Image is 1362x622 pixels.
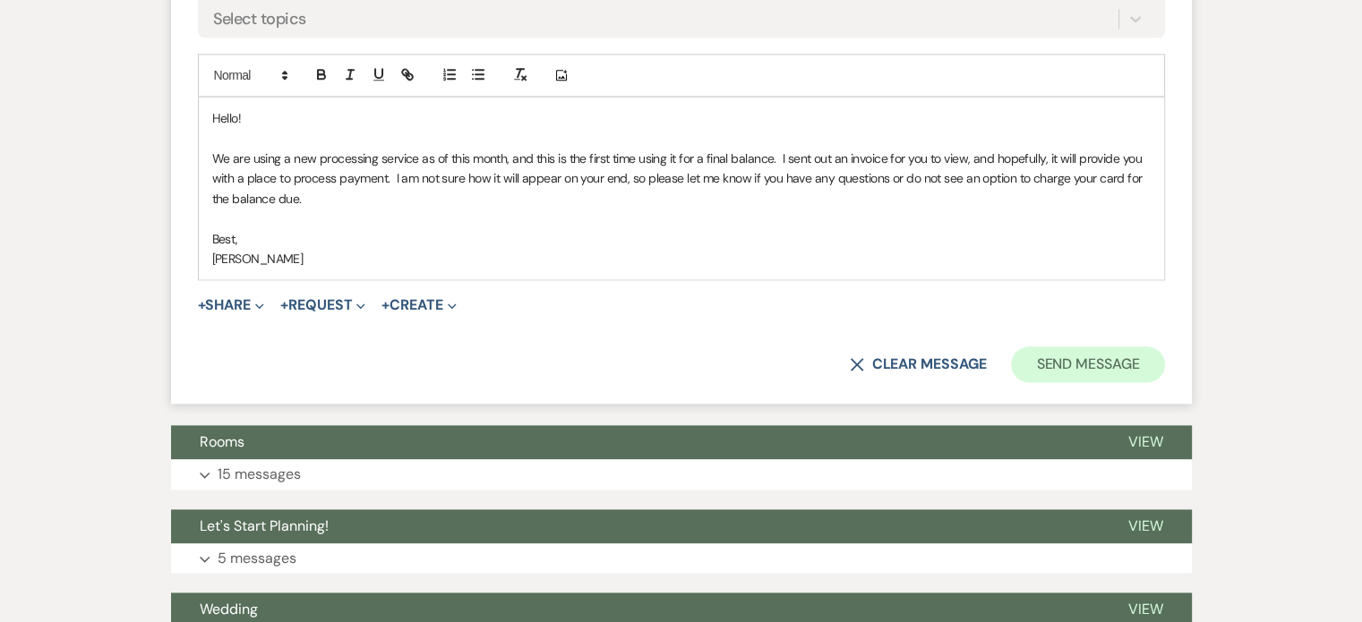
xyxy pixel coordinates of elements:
[198,298,265,312] button: Share
[850,357,986,371] button: Clear message
[1100,425,1192,459] button: View
[198,298,206,312] span: +
[1128,432,1163,451] span: View
[280,298,288,312] span: +
[213,7,306,31] div: Select topics
[1128,600,1163,618] span: View
[381,298,390,312] span: +
[171,543,1192,574] button: 5 messages
[200,600,258,618] span: Wedding
[212,108,1151,128] p: Hello!
[212,149,1151,209] p: We are using a new processing service as of this month, and this is the first time using it for a...
[381,298,456,312] button: Create
[218,463,301,486] p: 15 messages
[171,425,1100,459] button: Rooms
[280,298,365,312] button: Request
[171,509,1100,543] button: Let's Start Planning!
[218,547,296,570] p: 5 messages
[1128,516,1163,535] span: View
[200,516,329,535] span: Let's Start Planning!
[1100,509,1192,543] button: View
[171,459,1192,490] button: 15 messages
[1011,346,1164,382] button: Send Message
[212,229,1151,249] p: Best,
[212,249,1151,268] p: [PERSON_NAME]
[200,432,244,451] span: Rooms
